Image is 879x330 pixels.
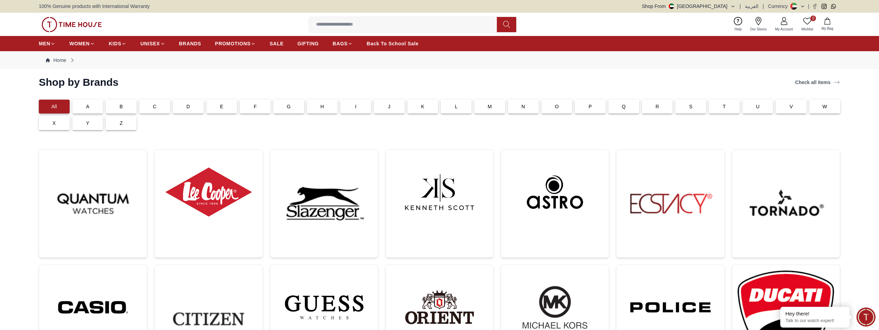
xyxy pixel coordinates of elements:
[689,103,693,110] p: S
[160,155,257,229] img: ...
[391,155,488,229] img: ...
[109,37,126,50] a: KIDS
[817,16,837,33] button: My Bag
[86,120,89,127] p: Y
[772,27,796,32] span: My Account
[763,3,764,10] span: |
[215,37,256,50] a: PROMOTIONS
[120,120,123,127] p: Z
[790,103,793,110] p: V
[140,40,160,47] span: UNISEX
[46,57,66,64] a: Home
[270,40,283,47] span: SALE
[740,3,741,10] span: |
[808,3,809,10] span: |
[39,37,55,50] a: MEN
[215,40,251,47] span: PROMOTIONS
[785,310,844,317] div: Hey there!
[768,3,791,10] div: Currency
[797,16,817,33] a: 0Wishlist
[812,4,817,9] a: Facebook
[746,16,771,33] a: Our Stores
[756,103,759,110] p: U
[53,120,56,127] p: X
[320,103,324,110] p: H
[333,40,348,47] span: BAGS
[297,40,319,47] span: GIFTING
[821,4,827,9] a: Instagram
[179,37,201,50] a: BRANDS
[622,155,719,252] img: ...
[642,3,736,10] button: Shop From[GEOGRAPHIC_DATA]
[287,103,291,110] p: G
[270,37,283,50] a: SALE
[51,103,57,110] p: All
[831,4,836,9] a: Whatsapp
[120,103,123,110] p: B
[785,318,844,324] p: Talk to our watch expert!
[254,103,257,110] p: F
[856,308,876,327] div: Chat Widget
[799,27,816,32] span: Wishlist
[723,103,726,110] p: T
[823,103,827,110] p: W
[555,103,559,110] p: O
[388,103,390,110] p: J
[42,17,102,32] img: ...
[367,40,419,47] span: Back To School Sale
[819,26,836,31] span: My Bag
[794,77,842,87] a: Check all items
[455,103,458,110] p: L
[738,155,834,252] img: ...
[297,37,319,50] a: GIFTING
[333,37,353,50] a: BAGS
[367,37,419,50] a: Back To School Sale
[153,103,156,110] p: C
[39,51,840,69] nav: Breadcrumb
[140,37,165,50] a: UNISEX
[39,76,118,89] h2: Shop by Brands
[669,3,674,9] img: United Arab Emirates
[622,103,626,110] p: Q
[39,40,50,47] span: MEN
[507,155,603,229] img: ...
[730,16,746,33] a: Help
[355,103,357,110] p: I
[69,40,90,47] span: WOMEN
[69,37,95,50] a: WOMEN
[45,155,141,252] img: ...
[589,103,592,110] p: P
[745,3,758,10] button: العربية
[747,27,770,32] span: Our Stores
[732,27,745,32] span: Help
[39,3,150,10] span: 100% Genuine products with International Warranty
[656,103,659,110] p: R
[86,103,89,110] p: A
[220,103,223,110] p: E
[276,155,372,252] img: ...
[810,16,816,21] span: 0
[186,103,190,110] p: D
[521,103,525,110] p: N
[179,40,201,47] span: BRANDS
[421,103,424,110] p: K
[488,103,492,110] p: M
[109,40,121,47] span: KIDS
